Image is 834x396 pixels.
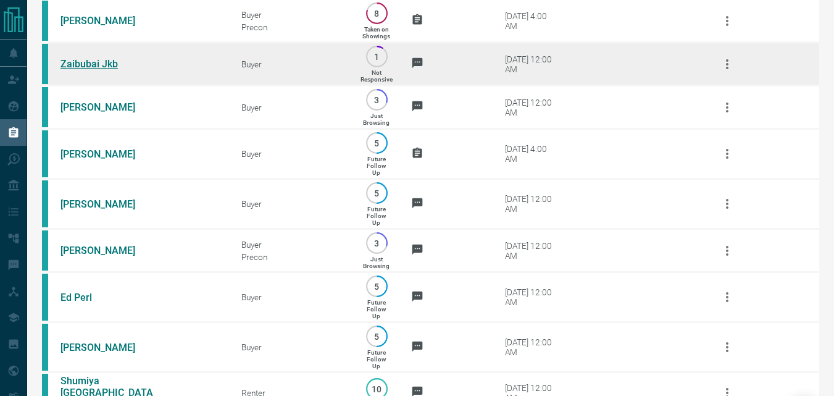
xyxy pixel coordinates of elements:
a: Ed Perl [60,292,153,303]
p: 5 [372,138,382,148]
p: 1 [372,52,382,61]
div: Buyer [241,240,342,250]
a: [PERSON_NAME] [60,342,153,353]
div: [DATE] 12:00 AM [505,241,557,261]
p: 3 [372,238,382,248]
div: Buyer [241,10,342,20]
div: Precon [241,252,342,262]
p: 5 [372,282,382,291]
p: 5 [372,188,382,198]
div: Buyer [241,292,342,302]
a: [PERSON_NAME] [60,245,153,256]
div: Buyer [241,103,342,112]
a: [PERSON_NAME] [60,15,153,27]
div: condos.ca [42,274,48,321]
p: 8 [372,9,382,18]
div: condos.ca [42,324,48,371]
a: [PERSON_NAME] [60,198,153,210]
div: [DATE] 4:00 AM [505,144,557,164]
div: Precon [241,22,342,32]
p: 3 [372,95,382,104]
p: Future Follow Up [367,349,386,369]
div: Buyer [241,342,342,352]
div: condos.ca [42,180,48,227]
a: [PERSON_NAME] [60,148,153,160]
div: condos.ca [42,1,48,41]
p: Future Follow Up [367,299,386,319]
div: condos.ca [42,130,48,177]
p: Just Browsing [363,112,390,126]
a: [PERSON_NAME] [60,101,153,113]
p: Future Follow Up [367,156,386,176]
div: [DATE] 4:00 AM [505,11,557,31]
div: condos.ca [42,44,48,84]
div: [DATE] 12:00 AM [505,337,557,357]
p: 10 [372,384,382,394]
a: Zaibubai Jkb [60,58,153,70]
p: Future Follow Up [367,206,386,226]
div: condos.ca [42,87,48,127]
div: Buyer [241,149,342,159]
p: 5 [372,332,382,341]
div: condos.ca [42,230,48,271]
div: Buyer [241,199,342,209]
div: [DATE] 12:00 AM [505,287,557,307]
p: Just Browsing [363,256,390,269]
div: [DATE] 12:00 AM [505,54,557,74]
p: Taken on Showings [362,26,390,40]
p: Not Responsive [361,69,393,83]
div: Buyer [241,59,342,69]
div: [DATE] 12:00 AM [505,98,557,117]
div: [DATE] 12:00 AM [505,194,557,214]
